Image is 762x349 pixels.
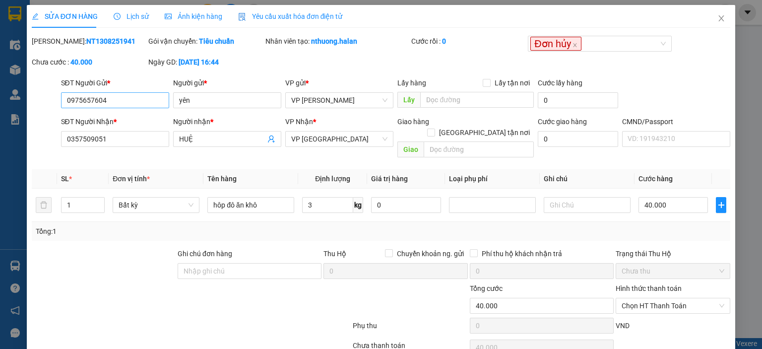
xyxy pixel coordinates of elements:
span: VP Nguyễn Trãi [291,93,387,108]
div: SĐT Người Gửi [61,77,169,88]
span: VP Nhận [285,118,313,126]
input: VD: Bàn, Ghế [207,197,294,213]
b: [DATE] 16:44 [179,58,219,66]
span: Đơn vị tính [113,175,150,183]
div: Người gửi [173,77,281,88]
span: Giao hàng [397,118,429,126]
b: 0 [442,37,446,45]
input: Ghi Chú [544,197,631,213]
span: VND [616,322,630,330]
div: Chưa cước : [32,57,146,68]
div: CMND/Passport [622,116,730,127]
th: Loại phụ phí [445,169,540,189]
span: edit [32,13,39,20]
button: Close [707,5,735,33]
div: Cước rồi : [411,36,526,47]
label: Cước lấy hàng [538,79,582,87]
span: user-add [267,135,275,143]
div: Ngày GD: [148,57,263,68]
span: Chưa thu [622,264,724,279]
span: Chuyển khoản ng. gửi [393,248,468,259]
span: Lấy [397,92,420,108]
b: nthuong.halan [311,37,357,45]
span: [GEOGRAPHIC_DATA] tận nơi [435,127,534,138]
span: Đơn hủy [530,37,581,51]
input: Dọc đường [420,92,534,108]
div: Tổng: 1 [36,226,295,237]
span: Bất kỳ [119,198,193,212]
span: kg [353,197,363,213]
button: plus [716,197,726,213]
div: VP gửi [285,77,393,88]
span: close [717,14,725,22]
b: Tiêu chuẩn [199,37,234,45]
div: [PERSON_NAME]: [32,36,146,47]
input: Cước lấy hàng [538,92,618,108]
span: plus [716,201,726,209]
span: clock-circle [114,13,121,20]
span: Giá trị hàng [371,175,408,183]
div: Người nhận [173,116,281,127]
span: Thu Hộ [323,250,346,258]
span: Lịch sử [114,12,149,20]
b: 40.000 [70,58,92,66]
span: Ảnh kiện hàng [165,12,222,20]
span: Lấy hàng [397,79,426,87]
span: Cước hàng [638,175,673,183]
span: Lấy tận nơi [491,77,534,88]
div: Nhân viên tạo: [265,36,409,47]
span: SỬA ĐƠN HÀNG [32,12,98,20]
div: Trạng thái Thu Hộ [616,248,730,259]
input: Ghi chú đơn hàng [178,263,321,279]
span: close [572,43,577,48]
div: Gói vận chuyển: [148,36,263,47]
button: delete [36,197,52,213]
th: Ghi chú [540,169,635,189]
span: Giao [397,141,424,157]
img: icon [238,13,246,21]
span: Phí thu hộ khách nhận trả [478,248,566,259]
span: Định lượng [315,175,350,183]
div: SĐT Người Nhận [61,116,169,127]
span: Tổng cước [470,284,503,292]
input: Cước giao hàng [538,131,618,147]
span: picture [165,13,172,20]
label: Ghi chú đơn hàng [178,250,232,258]
span: Tên hàng [207,175,237,183]
span: Yêu cầu xuất hóa đơn điện tử [238,12,343,20]
span: SL [61,175,69,183]
span: VP Yên Bình [291,132,387,146]
b: NT1308251941 [86,37,135,45]
span: Chọn HT Thanh Toán [622,298,724,313]
input: Dọc đường [424,141,534,157]
label: Cước giao hàng [538,118,587,126]
label: Hình thức thanh toán [616,284,682,292]
div: Phụ thu [352,320,468,338]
